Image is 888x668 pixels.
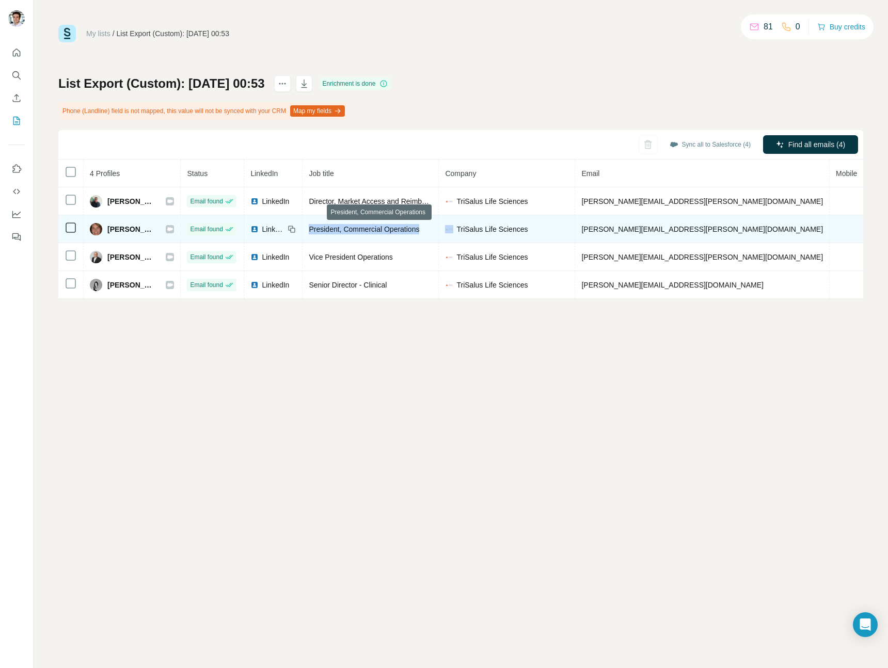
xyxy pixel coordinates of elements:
[581,169,599,178] span: Email
[262,224,284,234] span: LinkedIn
[250,169,278,178] span: LinkedIn
[456,280,528,290] span: TriSalus Life Sciences
[262,280,289,290] span: LinkedIn
[788,139,845,150] span: Find all emails (4)
[763,135,858,154] button: Find all emails (4)
[8,66,25,85] button: Search
[796,21,800,33] p: 0
[107,196,155,206] span: [PERSON_NAME]
[8,205,25,224] button: Dashboard
[445,197,453,205] img: company-logo
[662,137,758,152] button: Sync all to Salesforce (4)
[190,280,223,290] span: Email found
[58,102,347,120] div: Phone (Landline) field is not mapped, this value will not be synced with your CRM
[8,160,25,178] button: Use Surfe on LinkedIn
[8,10,25,27] img: Avatar
[764,21,773,33] p: 81
[190,252,223,262] span: Email found
[8,182,25,201] button: Use Surfe API
[581,197,823,205] span: [PERSON_NAME][EMAIL_ADDRESS][PERSON_NAME][DOMAIN_NAME]
[58,25,76,42] img: Surfe Logo
[113,28,115,39] li: /
[90,195,102,208] img: Avatar
[445,225,453,233] img: company-logo
[86,29,110,38] a: My lists
[107,280,155,290] span: [PERSON_NAME]
[90,169,120,178] span: 4 Profiles
[90,223,102,235] img: Avatar
[107,252,155,262] span: [PERSON_NAME]
[309,281,387,289] span: Senior Director - Clinical
[445,253,453,261] img: company-logo
[274,75,291,92] button: actions
[320,77,391,90] div: Enrichment is done
[853,612,878,637] div: Open Intercom Messenger
[309,169,334,178] span: Job title
[117,28,229,39] div: List Export (Custom): [DATE] 00:53
[250,197,259,205] img: LinkedIn logo
[8,43,25,62] button: Quick start
[250,225,259,233] img: LinkedIn logo
[290,105,345,117] button: Map my fields
[456,196,528,206] span: TriSalus Life Sciences
[90,251,102,263] img: Avatar
[309,253,392,261] span: Vice President Operations
[250,253,259,261] img: LinkedIn logo
[190,197,223,206] span: Email found
[817,20,865,34] button: Buy credits
[107,224,155,234] span: [PERSON_NAME]
[836,169,857,178] span: Mobile
[8,112,25,130] button: My lists
[8,89,25,107] button: Enrich CSV
[456,224,528,234] span: TriSalus Life Sciences
[250,281,259,289] img: LinkedIn logo
[309,225,419,233] span: President, Commercial Operations
[581,281,763,289] span: [PERSON_NAME][EMAIL_ADDRESS][DOMAIN_NAME]
[190,225,223,234] span: Email found
[445,169,476,178] span: Company
[262,252,289,262] span: LinkedIn
[8,228,25,246] button: Feedback
[309,197,452,205] span: Director, Market Access and Reimbursement
[581,225,823,233] span: [PERSON_NAME][EMAIL_ADDRESS][PERSON_NAME][DOMAIN_NAME]
[262,196,289,206] span: LinkedIn
[187,169,208,178] span: Status
[456,252,528,262] span: TriSalus Life Sciences
[445,281,453,289] img: company-logo
[58,75,265,92] h1: List Export (Custom): [DATE] 00:53
[581,253,823,261] span: [PERSON_NAME][EMAIL_ADDRESS][PERSON_NAME][DOMAIN_NAME]
[90,279,102,291] img: Avatar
